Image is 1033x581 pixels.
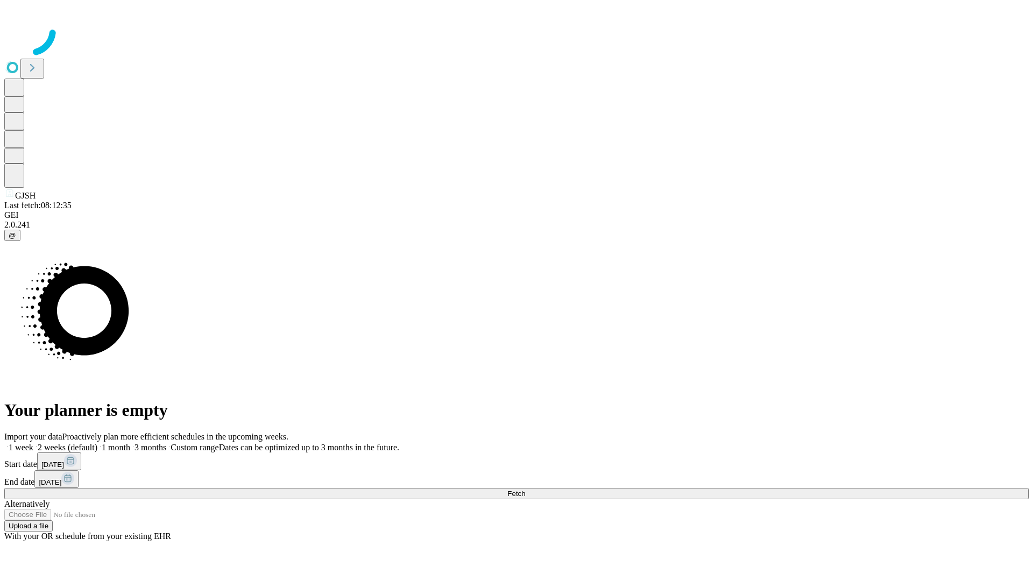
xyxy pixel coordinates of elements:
[4,499,49,508] span: Alternatively
[15,191,36,200] span: GJSH
[4,520,53,532] button: Upload a file
[41,460,64,469] span: [DATE]
[37,452,81,470] button: [DATE]
[4,470,1029,488] div: End date
[4,201,72,210] span: Last fetch: 08:12:35
[4,532,171,541] span: With your OR schedule from your existing EHR
[9,231,16,239] span: @
[135,443,166,452] span: 3 months
[9,443,33,452] span: 1 week
[4,230,20,241] button: @
[4,432,62,441] span: Import your data
[102,443,130,452] span: 1 month
[4,452,1029,470] div: Start date
[38,443,97,452] span: 2 weeks (default)
[507,490,525,498] span: Fetch
[4,220,1029,230] div: 2.0.241
[39,478,61,486] span: [DATE]
[62,432,288,441] span: Proactively plan more efficient schedules in the upcoming weeks.
[171,443,218,452] span: Custom range
[34,470,79,488] button: [DATE]
[4,488,1029,499] button: Fetch
[219,443,399,452] span: Dates can be optimized up to 3 months in the future.
[4,210,1029,220] div: GEI
[4,400,1029,420] h1: Your planner is empty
